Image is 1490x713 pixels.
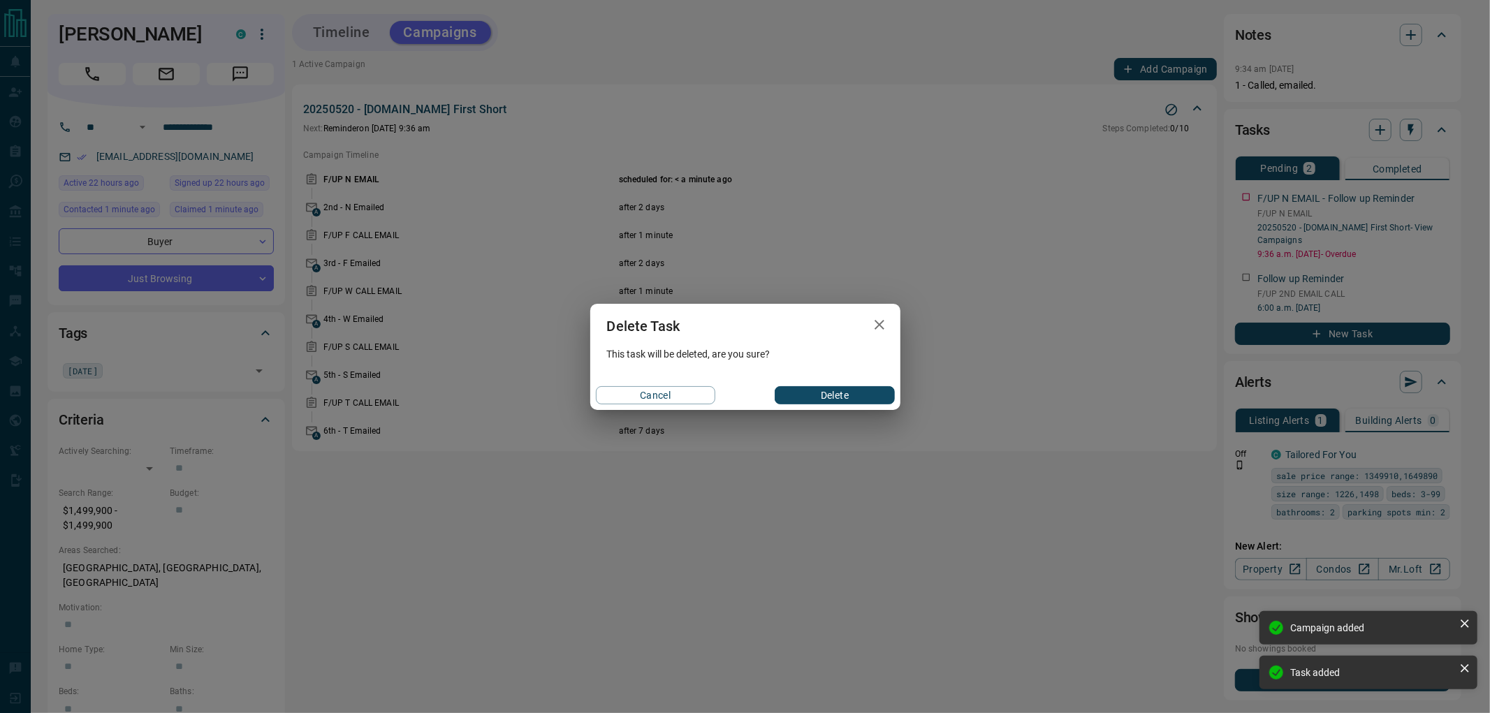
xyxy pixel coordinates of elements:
[596,386,715,404] button: Cancel
[775,386,894,404] button: Delete
[590,348,900,360] div: This task will be deleted, are you sure?
[1290,622,1454,633] div: Campaign added
[590,304,697,348] h2: Delete Task
[1290,667,1454,678] div: Task added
